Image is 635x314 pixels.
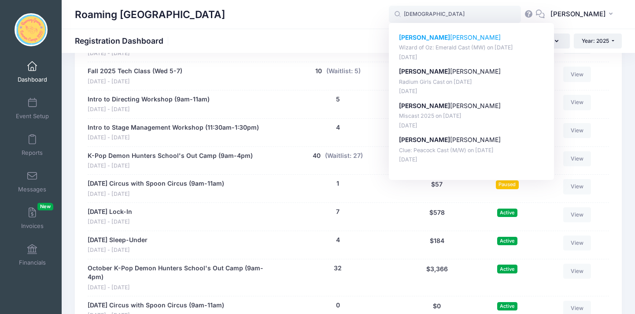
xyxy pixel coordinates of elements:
a: Reports [11,130,53,161]
a: Fall 2025 Tech Class (Wed 5-7) [88,67,182,76]
a: [DATE] Circus with Spoon Circus (9am-11am) [88,301,224,310]
button: 7 [336,207,340,217]
a: Financials [11,239,53,270]
span: [DATE] - [DATE] [88,134,259,142]
a: [DATE] Lock-In [88,207,132,217]
h1: Roaming [GEOGRAPHIC_DATA] [75,4,225,25]
span: Year: 2025 [582,37,609,44]
p: [DATE] [399,53,544,62]
div: $184 [400,235,473,254]
div: $57 [400,179,473,198]
button: 10 [315,67,322,76]
p: [DATE] [399,87,544,96]
span: New [37,203,53,210]
a: Messages [11,166,53,197]
a: October K-Pop Demon Hunters School's Out Camp (9am-4pm) [88,264,271,282]
p: Radium Girls Cast on [DATE] [399,78,544,86]
span: Active [497,265,517,273]
span: [DATE] - [DATE] [88,105,210,114]
strong: [PERSON_NAME] [399,34,450,41]
span: Event Setup [16,112,49,120]
a: [DATE] Circus with Spoon Circus (9am-11am) [88,179,224,188]
button: 5 [336,95,340,104]
div: $3,366 [400,264,473,292]
button: 0 [336,301,340,310]
a: View [563,235,591,250]
button: 32 [334,264,342,273]
span: [DATE] - [DATE] [88,162,253,170]
a: Event Setup [11,93,53,124]
span: Dashboard [18,76,47,83]
input: Search by First Name, Last Name, or Email... [389,6,521,23]
strong: [PERSON_NAME] [399,67,450,75]
a: View [563,207,591,222]
div: $578 [400,207,473,226]
a: Dashboard [11,56,53,87]
img: Roaming Gnome Theatre [15,13,48,46]
span: [DATE] - [DATE] [88,284,271,292]
button: (Waitlist: 27) [325,151,363,161]
span: [DATE] - [DATE] [88,218,132,226]
button: 1 [336,179,339,188]
button: 4 [336,123,340,132]
button: (Waitlist: 5) [326,67,361,76]
p: Miscast 2025 on [DATE] [399,112,544,120]
p: [PERSON_NAME] [399,101,544,111]
strong: [PERSON_NAME] [399,136,450,143]
span: [DATE] - [DATE] [88,190,224,198]
span: Reports [22,149,43,157]
span: [DATE] - [DATE] [88,78,182,86]
span: Invoices [21,222,44,230]
p: [PERSON_NAME] [399,135,544,145]
a: View [563,95,591,110]
p: [PERSON_NAME] [399,33,544,42]
a: View [563,123,591,138]
span: Active [497,209,517,217]
button: 40 [313,151,321,161]
span: Financials [19,259,46,266]
button: 4 [336,235,340,245]
a: Intro to Directing Workshop (9am-11am) [88,95,210,104]
span: [DATE] - [DATE] [88,49,243,58]
a: View [563,67,591,82]
h1: Registration Dashboard [75,36,171,45]
p: Clue: Peacock Cast (M/W) on [DATE] [399,146,544,155]
a: [DATE] Sleep-Under [88,235,148,245]
a: Intro to Stage Management Workshop (11:30am-1:30pm) [88,123,259,132]
p: [PERSON_NAME] [399,67,544,76]
span: Active [497,237,517,245]
button: Year: 2025 [574,34,622,49]
a: InvoicesNew [11,203,53,234]
p: Wizard of Oz: Emerald Cast (MW) on [DATE] [399,44,544,52]
span: Messages [18,186,46,193]
span: [DATE] - [DATE] [88,246,148,254]
a: View [563,179,591,194]
span: [PERSON_NAME] [550,9,606,19]
span: Paused [496,180,519,189]
a: View [563,264,591,279]
a: K-Pop Demon Hunters School's Out Camp (9am-4pm) [88,151,253,161]
span: Active [497,302,517,310]
p: [DATE] [399,156,544,164]
strong: [PERSON_NAME] [399,102,450,109]
a: View [563,151,591,166]
p: [DATE] [399,122,544,130]
button: [PERSON_NAME] [545,4,622,25]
